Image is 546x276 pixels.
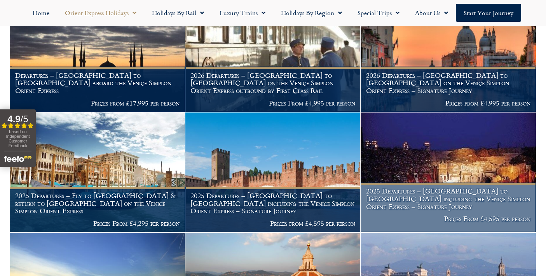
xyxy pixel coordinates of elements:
[366,215,531,223] p: Prices From £4,595 per person
[361,113,536,232] a: 2025 Departures – [GEOGRAPHIC_DATA] to [GEOGRAPHIC_DATA] including the Venice Simplon Orient Expr...
[10,113,185,232] a: 2025 Departures – Fly to [GEOGRAPHIC_DATA] & return to [GEOGRAPHIC_DATA] on the Venice Simplon Or...
[15,220,180,227] p: Prices From £4,295 per person
[190,99,355,107] p: Prices From £4,995 per person
[350,4,407,22] a: Special Trips
[144,4,212,22] a: Holidays by Rail
[25,4,57,22] a: Home
[190,72,355,95] h1: 2026 Departures – [GEOGRAPHIC_DATA] to [GEOGRAPHIC_DATA] on the Venice Simplon Orient Express out...
[15,192,180,215] h1: 2025 Departures – Fly to [GEOGRAPHIC_DATA] & return to [GEOGRAPHIC_DATA] on the Venice Simplon Or...
[456,4,521,22] a: Start your Journey
[15,72,180,95] h1: Departures – [GEOGRAPHIC_DATA] to [GEOGRAPHIC_DATA] aboard the Venice Simplon Orient Express
[212,4,273,22] a: Luxury Trains
[366,187,531,210] h1: 2025 Departures – [GEOGRAPHIC_DATA] to [GEOGRAPHIC_DATA] including the Venice Simplon Orient Expr...
[190,192,355,215] h1: 2025 Departures – [GEOGRAPHIC_DATA] to [GEOGRAPHIC_DATA] including the Venice Simplon Orient Expr...
[407,4,456,22] a: About Us
[273,4,350,22] a: Holidays by Region
[366,99,531,107] p: Prices from £4,995 per person
[366,72,531,95] h1: 2026 Departures – [GEOGRAPHIC_DATA] to [GEOGRAPHIC_DATA] on the Venice Simplon Orient Express – S...
[10,113,185,232] img: venice aboard the Orient Express
[15,99,180,107] p: Prices from £17,995 per person
[185,113,361,232] a: 2025 Departures – [GEOGRAPHIC_DATA] to [GEOGRAPHIC_DATA] including the Venice Simplon Orient Expr...
[4,4,542,22] nav: Menu
[57,4,144,22] a: Orient Express Holidays
[190,220,355,227] p: Prices from £4,595 per person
